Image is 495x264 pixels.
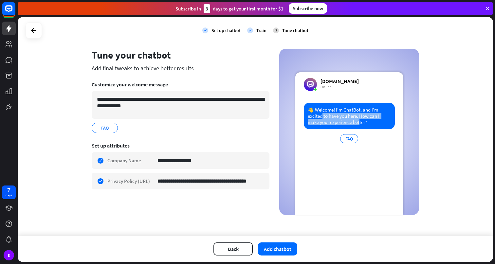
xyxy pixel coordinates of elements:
button: Open LiveChat chat widget [5,3,25,22]
button: Back [213,242,253,255]
div: Set up chatbot [211,27,241,33]
i: check [202,27,208,33]
div: 👋 Welcome! I’m ChatBot, and I’m excited to have you here. How can I make your experience better? [304,103,395,129]
a: 7 days [2,185,16,199]
div: Set up attributes [92,142,269,149]
div: Subscribe now [289,3,327,14]
div: Tune chatbot [282,27,308,33]
div: Subscribe in days to get your first month for $1 [175,4,284,13]
div: [DOMAIN_NAME] [321,78,359,84]
div: FAQ [340,134,358,143]
i: check [247,27,253,33]
div: 3 [273,27,279,33]
div: 7 [7,187,10,193]
div: Train [256,27,266,33]
div: Customize your welcome message [92,81,269,88]
div: Add final tweaks to achieve better results. [92,64,269,72]
div: days [6,193,12,198]
span: FAQ [101,124,109,132]
div: 3 [204,4,210,13]
div: Tune your chatbot [92,49,269,61]
button: Add chatbot [258,242,297,255]
div: Online [321,84,359,90]
div: E [4,250,14,260]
